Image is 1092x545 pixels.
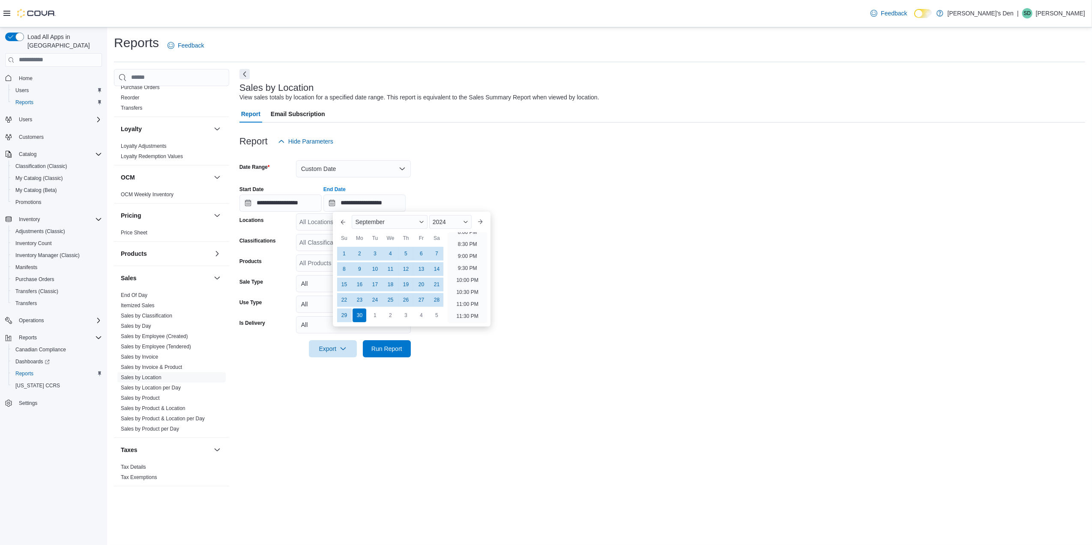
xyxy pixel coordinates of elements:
div: day-13 [414,262,428,276]
a: Sales by Product [121,395,160,401]
span: Canadian Compliance [15,346,66,353]
span: Reports [15,99,33,106]
a: Promotions [12,197,45,207]
span: Sales by Classification [121,312,172,319]
span: Load All Apps in [GEOGRAPHIC_DATA] [24,33,102,50]
span: September [355,219,384,225]
span: Hide Parameters [288,137,333,146]
span: My Catalog (Classic) [15,175,63,182]
button: All [296,275,411,292]
div: OCM [114,189,229,203]
span: Transfers (Classic) [15,288,58,295]
button: Inventory Manager (Classic) [9,249,105,261]
a: Canadian Compliance [12,344,69,355]
a: My Catalog (Classic) [12,173,66,183]
span: Adjustments (Classic) [15,228,65,235]
div: Fr [414,231,428,245]
li: 8:00 PM [455,227,481,237]
a: Reports [12,368,37,379]
li: 9:30 PM [455,263,481,273]
button: Sales [121,274,210,282]
span: Inventory Count [12,238,102,249]
span: Price Sheet [121,229,147,236]
div: Mo [353,231,366,245]
button: All [296,296,411,313]
button: Inventory Count [9,237,105,249]
li: 10:30 PM [453,287,482,297]
a: Price Sheet [121,230,147,236]
ul: Time [448,232,487,323]
span: Reports [15,332,102,343]
button: Next [239,69,250,79]
button: Custom Date [296,160,411,177]
button: [US_STATE] CCRS [9,380,105,392]
span: Home [19,75,33,82]
h3: Sales [121,274,137,282]
button: All [296,316,411,333]
span: Operations [19,317,44,324]
div: Su [337,231,351,245]
span: Reports [15,370,33,377]
span: Promotions [15,199,42,206]
button: Operations [2,314,105,326]
div: day-14 [430,262,443,276]
label: Products [239,258,262,265]
span: Settings [15,398,102,408]
span: SD [1024,8,1031,18]
button: Catalog [2,148,105,160]
a: [US_STATE] CCRS [12,380,63,391]
div: day-29 [337,308,351,322]
h3: Products [121,249,147,258]
button: Next month [473,215,487,229]
span: Catalog [15,149,102,159]
span: Washington CCRS [12,380,102,391]
span: Tax Details [121,464,146,470]
button: Purchase Orders [9,273,105,285]
h3: Report [239,136,268,147]
span: Loyalty Redemption Values [121,153,183,160]
div: day-12 [399,262,413,276]
span: Transfers [12,298,102,308]
span: Report [241,105,260,123]
div: day-22 [337,293,351,307]
button: Users [9,84,105,96]
label: End Date [323,186,346,193]
a: Feedback [867,5,910,22]
button: Reports [9,368,105,380]
a: Dashboards [12,356,53,367]
span: 2024 [433,219,446,225]
span: My Catalog (Beta) [12,185,102,195]
div: day-4 [383,247,397,261]
div: day-7 [430,247,443,261]
button: Inventory [2,213,105,225]
div: day-4 [414,308,428,322]
button: Adjustments (Classic) [9,225,105,237]
button: Loyalty [121,125,210,133]
span: Sales by Location [121,374,162,381]
label: Date Range [239,164,270,171]
span: Sales by Product & Location [121,405,185,412]
span: Sales by Employee (Tendered) [121,343,191,350]
a: Classification (Classic) [12,161,71,171]
span: Reorder [121,94,139,101]
a: Settings [15,398,41,408]
h3: Pricing [121,211,141,220]
li: 8:30 PM [455,239,481,249]
div: day-25 [383,293,397,307]
div: day-24 [368,293,382,307]
span: Catalog [19,151,36,158]
a: Transfers [12,298,40,308]
span: Email Subscription [271,105,325,123]
div: day-5 [399,247,413,261]
button: Operations [15,315,48,326]
button: Canadian Compliance [9,344,105,356]
div: September, 2024 [336,246,444,323]
span: Inventory [19,216,40,223]
a: Itemized Sales [121,302,155,308]
span: Purchase Orders [12,274,102,284]
h3: Loyalty [121,125,142,133]
span: End Of Day [121,292,147,299]
span: Transfers (Classic) [12,286,102,296]
span: Manifests [15,264,37,271]
button: Inventory [15,214,43,225]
